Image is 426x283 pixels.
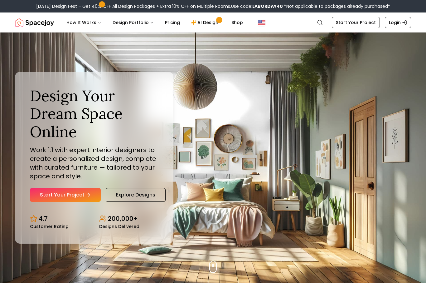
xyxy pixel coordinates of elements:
[30,209,158,229] div: Design stats
[61,16,106,29] button: How It Works
[258,19,265,26] img: United States
[15,16,54,29] a: Spacejoy
[226,16,248,29] a: Shop
[30,146,158,181] p: Work 1:1 with expert interior designers to create a personalized design, complete with curated fu...
[36,3,390,9] div: [DATE] Design Fest – Get 40% OFF All Design Packages + Extra 10% OFF on Multiple Rooms.
[160,16,185,29] a: Pricing
[15,12,411,32] nav: Global
[332,17,380,28] a: Start Your Project
[61,16,248,29] nav: Main
[385,17,411,28] a: Login
[231,3,283,9] span: Use code:
[99,224,139,229] small: Designs Delivered
[106,188,166,202] a: Explore Designs
[30,87,158,141] h1: Design Your Dream Space Online
[30,188,101,202] a: Start Your Project
[283,3,390,9] span: *Not applicable to packages already purchased*
[108,16,159,29] button: Design Portfolio
[186,16,225,29] a: AI Design
[252,3,283,9] b: LABORDAY40
[30,224,69,229] small: Customer Rating
[39,214,48,223] p: 4.7
[108,214,138,223] p: 200,000+
[15,16,54,29] img: Spacejoy Logo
